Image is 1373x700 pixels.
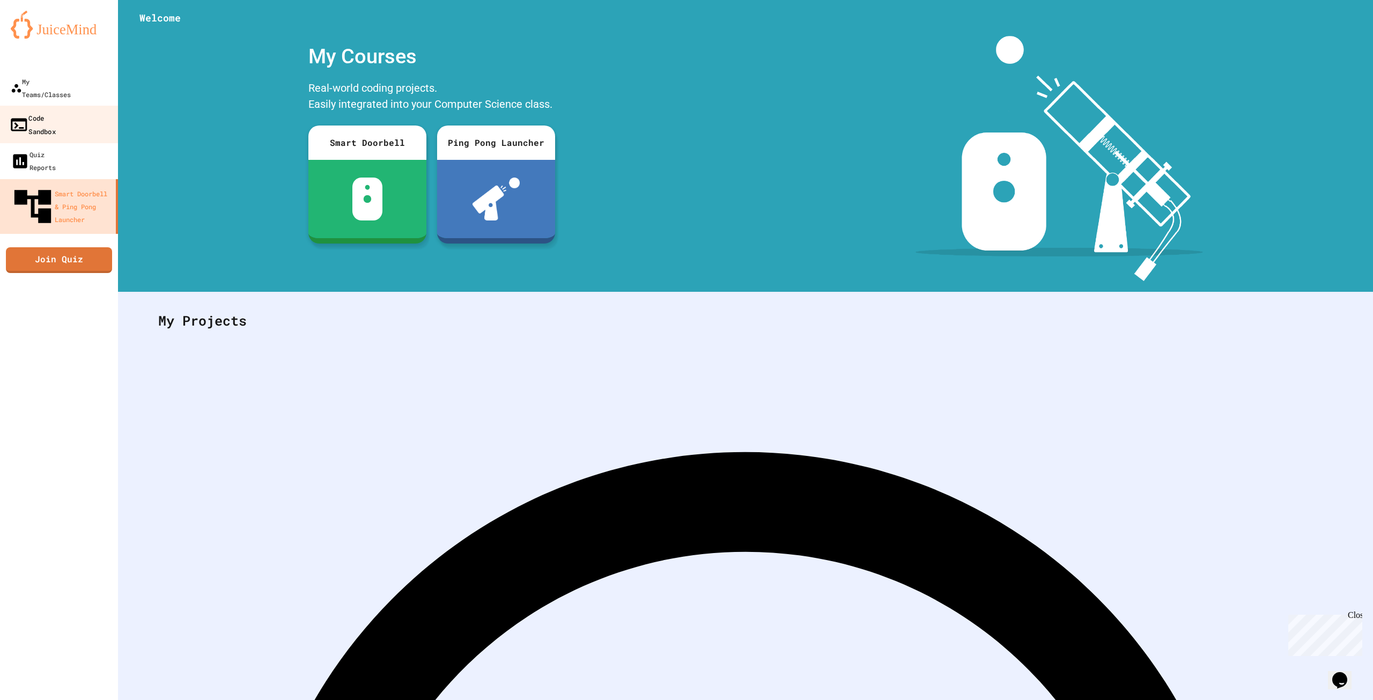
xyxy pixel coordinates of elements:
div: My Teams/Classes [11,75,71,101]
iframe: chat widget [1284,610,1362,656]
div: Smart Doorbell [308,126,426,160]
div: Ping Pong Launcher [437,126,555,160]
div: Chat with us now!Close [4,4,74,68]
div: Smart Doorbell & Ping Pong Launcher [11,185,112,229]
img: sdb-white.svg [352,178,383,220]
div: Code Sandbox [9,111,56,137]
div: Quiz Reports [11,148,56,174]
img: ppl-with-ball.png [473,178,520,220]
a: Join Quiz [6,247,112,273]
div: My Courses [303,36,560,77]
img: banner-image-my-projects.png [916,36,1203,281]
div: Real-world coding projects. Easily integrated into your Computer Science class. [303,77,560,117]
div: My Projects [147,300,1344,342]
iframe: chat widget [1328,657,1362,689]
img: logo-orange.svg [11,11,107,39]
